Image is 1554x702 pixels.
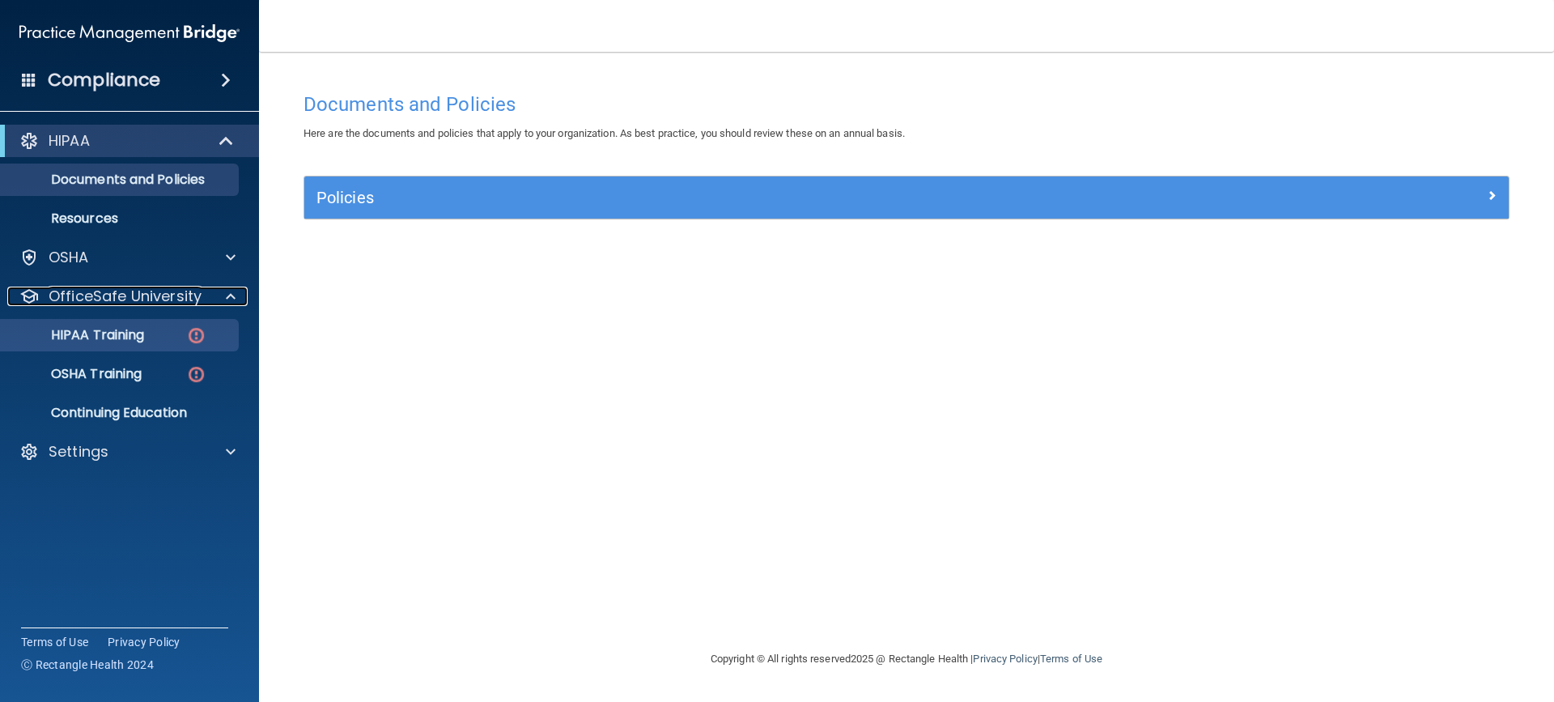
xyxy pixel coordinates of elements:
[21,657,154,673] span: Ⓒ Rectangle Health 2024
[186,364,206,385] img: danger-circle.6113f641.png
[1040,653,1102,665] a: Terms of Use
[49,442,108,462] p: Settings
[186,325,206,346] img: danger-circle.6113f641.png
[973,653,1037,665] a: Privacy Policy
[49,248,89,267] p: OSHA
[19,131,235,151] a: HIPAA
[304,127,905,139] span: Here are the documents and policies that apply to your organization. As best practice, you should...
[48,69,160,91] h4: Compliance
[108,634,180,650] a: Privacy Policy
[11,405,231,421] p: Continuing Education
[49,287,202,306] p: OfficeSafe University
[11,366,142,382] p: OSHA Training
[21,634,88,650] a: Terms of Use
[11,327,144,343] p: HIPAA Training
[611,633,1202,685] div: Copyright © All rights reserved 2025 @ Rectangle Health | |
[49,131,90,151] p: HIPAA
[11,211,231,227] p: Resources
[1473,590,1535,652] iframe: Drift Widget Chat Controller
[19,248,236,267] a: OSHA
[304,94,1509,115] h4: Documents and Policies
[11,172,231,188] p: Documents and Policies
[316,185,1497,211] a: Policies
[19,287,236,306] a: OfficeSafe University
[19,442,236,462] a: Settings
[316,189,1195,206] h5: Policies
[19,17,240,49] img: PMB logo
